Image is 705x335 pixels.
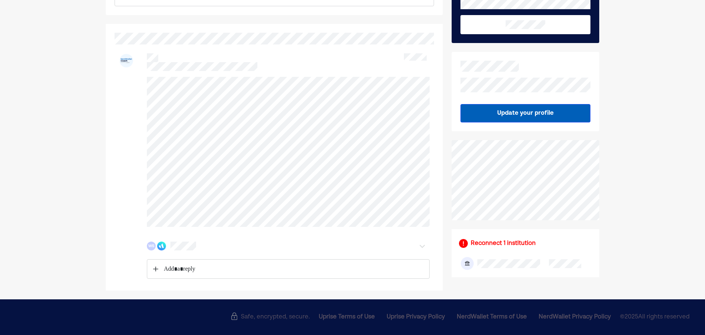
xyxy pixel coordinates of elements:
[387,313,445,321] div: Uprise Privacy Policy
[147,242,156,250] div: WS
[539,313,611,321] div: NerdWallet Privacy Policy
[160,260,415,279] div: Rich Text Editor. Editing area: main
[460,104,590,122] button: Update your profile
[457,313,527,321] div: NerdWallet Terms of Use
[319,313,375,321] div: Uprise Terms of Use
[620,313,690,322] span: © 2025 All rights reserved
[231,313,310,319] div: Safe, encrypted, secure.
[471,239,536,248] div: Reconnect 1 institution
